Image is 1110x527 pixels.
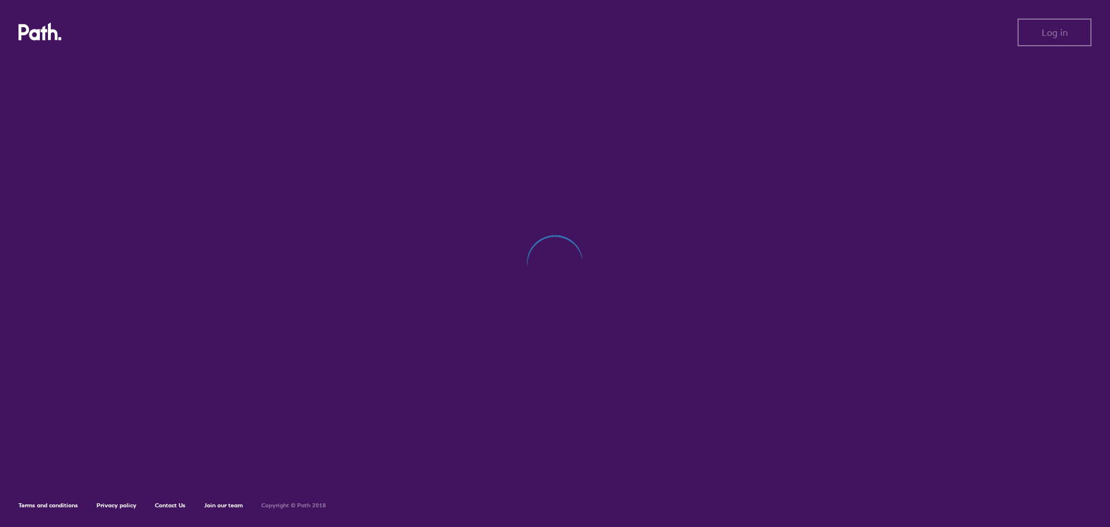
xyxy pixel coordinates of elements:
[1017,19,1091,46] button: Log in
[97,502,136,509] a: Privacy policy
[261,502,326,509] h6: Copyright © Path 2018
[204,502,243,509] a: Join our team
[18,502,78,509] a: Terms and conditions
[155,502,186,509] a: Contact Us
[1042,27,1068,38] span: Log in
